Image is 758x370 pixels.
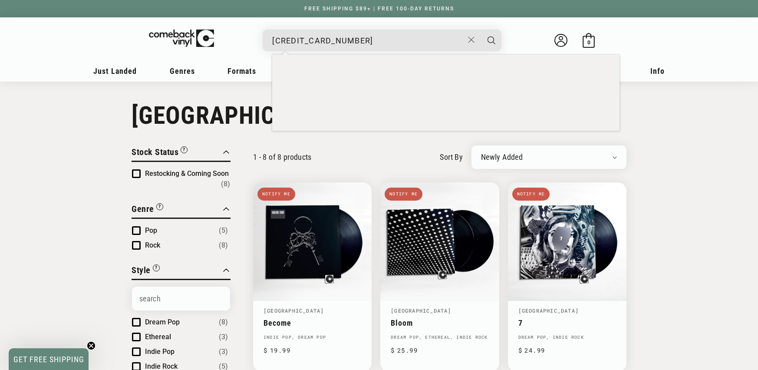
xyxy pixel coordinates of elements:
span: Indie Pop [145,347,175,356]
input: When autocomplete results are available use up and down arrows to review and enter to select [272,32,464,50]
span: Number of products: (8) [219,317,228,327]
input: Search Options [132,287,230,311]
div: Search [263,30,501,51]
label: sort by [440,151,463,163]
a: [GEOGRAPHIC_DATA] [264,307,324,314]
span: Just Landed [93,66,137,76]
button: Filter by Style [132,264,160,279]
span: Genre [132,204,154,214]
span: Number of products: (8) [219,240,228,251]
span: Pop [145,226,157,235]
a: Become [264,318,361,327]
button: Close teaser [87,341,96,350]
a: Bloom [391,318,488,327]
a: [GEOGRAPHIC_DATA] [391,307,451,314]
span: Rock [145,241,160,249]
span: Style [132,265,151,275]
button: Filter by Genre [132,202,163,218]
button: Close [464,30,480,50]
span: Info [650,66,665,76]
button: Search [481,30,502,51]
a: FREE SHIPPING $89+ | FREE 100-DAY RETURNS [296,6,463,12]
div: GET FREE SHIPPINGClose teaser [9,348,89,370]
span: Number of products: (5) [219,225,228,236]
span: GET FREE SHIPPING [13,355,84,364]
span: Ethereal [145,333,171,341]
span: Genres [170,66,195,76]
p: 1 - 8 of 8 products [253,152,312,162]
span: Number of products: (8) [221,179,230,189]
span: Number of products: (3) [219,347,228,357]
h1: [GEOGRAPHIC_DATA] [132,101,626,130]
button: Filter by Stock Status [132,145,188,161]
a: [GEOGRAPHIC_DATA] [518,307,579,314]
span: Number of products: (3) [219,332,228,342]
span: Restocking & Coming Soon [145,169,229,178]
a: 7 [518,318,616,327]
span: Dream Pop [145,318,180,326]
span: Formats [227,66,256,76]
span: Stock Status [132,147,178,157]
span: 0 [587,39,590,46]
